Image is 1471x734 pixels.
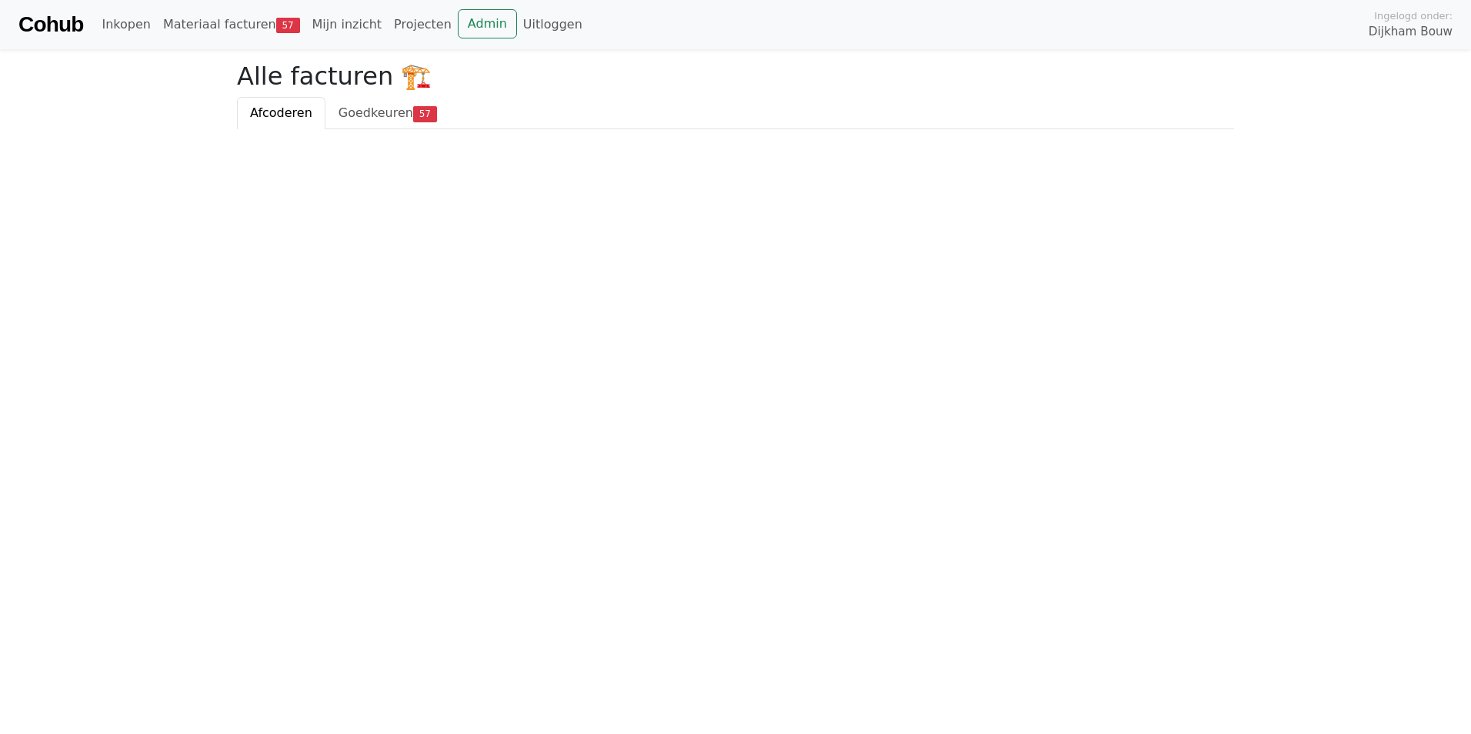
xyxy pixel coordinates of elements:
a: Uitloggen [517,9,589,40]
h2: Alle facturen 🏗️ [237,62,1234,91]
span: 57 [276,18,300,33]
span: Ingelogd onder: [1374,8,1453,23]
a: Goedkeuren57 [325,97,450,129]
a: Afcoderen [237,97,325,129]
a: Cohub [18,6,83,43]
a: Inkopen [95,9,156,40]
span: Goedkeuren [339,105,413,120]
a: Materiaal facturen57 [157,9,306,40]
a: Projecten [388,9,458,40]
span: Dijkham Bouw [1369,23,1453,41]
span: 57 [413,106,437,122]
span: Afcoderen [250,105,312,120]
a: Admin [458,9,517,38]
a: Mijn inzicht [306,9,389,40]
